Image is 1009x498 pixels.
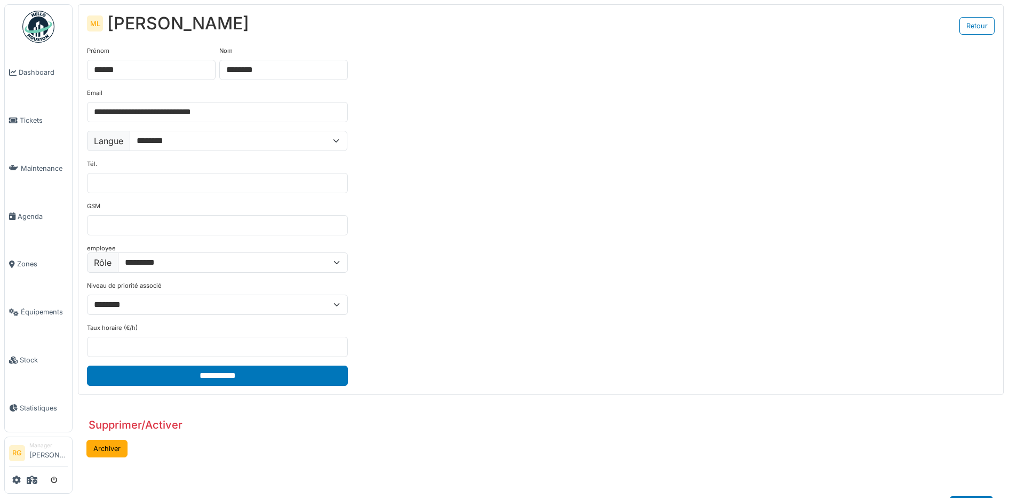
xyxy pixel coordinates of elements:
label: Nom [219,46,233,56]
a: Agenda [5,192,72,240]
span: Agenda [18,211,68,222]
span: Équipements [21,307,68,317]
button: Archiver [86,440,128,457]
label: Email [87,89,102,98]
a: Zones [5,240,72,288]
a: Retour [959,17,995,35]
li: [PERSON_NAME] [29,441,68,464]
label: Niveau de priorité associé [87,281,162,290]
a: RG Manager[PERSON_NAME] [9,441,68,467]
a: Tickets [5,97,72,145]
div: Manager [29,441,68,449]
label: Tél. [87,160,97,169]
label: Taux horaire (€/h) [87,323,138,333]
a: Stock [5,336,72,384]
span: Stock [20,355,68,365]
span: Statistiques [20,403,68,413]
span: Dashboard [19,67,68,77]
label: Rôle [87,252,118,273]
a: Statistiques [5,384,72,432]
label: Prénom [87,46,109,56]
span: Tickets [20,115,68,125]
a: Maintenance [5,145,72,193]
span: Zones [17,259,68,269]
a: Équipements [5,288,72,336]
div: ML [87,15,103,31]
div: [PERSON_NAME] [107,13,249,34]
a: Dashboard [5,49,72,97]
img: Badge_color-CXgf-gQk.svg [22,11,54,43]
label: Langue [87,131,130,151]
label: GSM [87,202,100,211]
li: RG [9,445,25,461]
span: Maintenance [21,163,68,173]
h3: Supprimer/Activer [89,418,182,431]
form: employee [87,46,348,386]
